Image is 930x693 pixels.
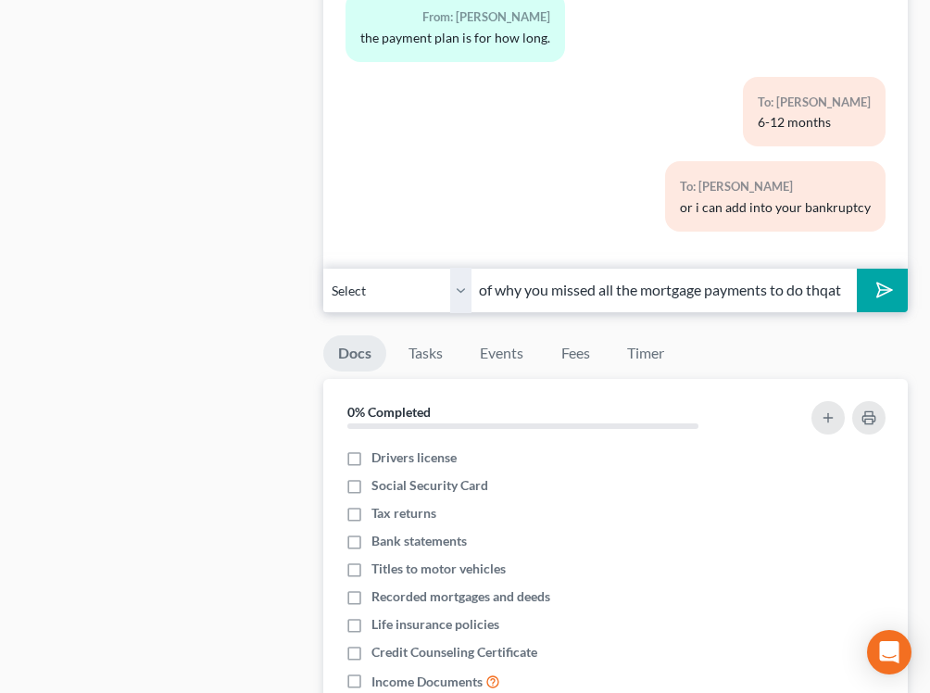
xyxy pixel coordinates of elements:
span: Bank statements [371,532,467,550]
span: Credit Counseling Certificate [371,643,537,661]
a: Fees [546,335,605,372]
div: To: [PERSON_NAME] [758,92,871,113]
a: Docs [323,335,386,372]
a: Tasks [394,335,458,372]
div: From: [PERSON_NAME] [360,6,550,28]
span: Titles to motor vehicles [371,560,506,578]
span: Income Documents [371,673,483,691]
a: Events [465,335,538,372]
div: or i can add into your bankruptcy [680,198,871,217]
input: Say something... [471,268,856,313]
span: Life insurance policies [371,615,499,634]
span: Drivers license [371,448,457,467]
span: Recorded mortgages and deeds [371,587,550,606]
div: To: [PERSON_NAME] [680,176,871,197]
strong: 0% Completed [347,404,431,420]
span: Tax returns [371,504,436,523]
div: 6-12 months [758,113,871,132]
div: the payment plan is for how long. [360,29,550,47]
span: Social Security Card [371,476,488,495]
a: Timer [612,335,679,372]
div: Open Intercom Messenger [867,630,911,674]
